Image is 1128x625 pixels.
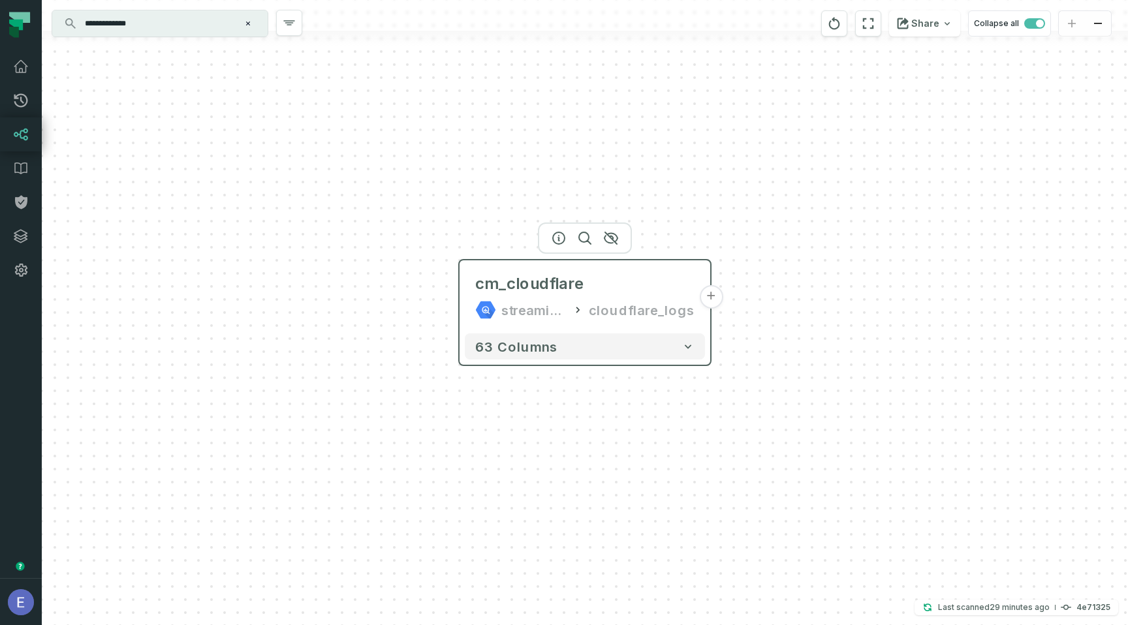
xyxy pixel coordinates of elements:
button: Share [889,10,960,37]
div: cloudflare_logs [589,299,695,320]
button: Clear search query [242,17,255,30]
button: zoom out [1085,11,1111,37]
div: Tooltip anchor [14,560,26,572]
button: Collapse all [968,10,1051,37]
div: streamingdata [501,299,567,320]
h4: 4e71325 [1076,603,1110,611]
relative-time: Sep 16, 2025, 1:43 PM GMT+3 [990,602,1050,612]
button: + [699,285,723,309]
button: Last scanned[DATE] 1:43:06 PM4e71325 [915,600,1118,615]
span: 63 columns [475,339,557,354]
p: Last scanned [938,601,1050,614]
div: cm_cloudflare [475,273,585,294]
img: avatar of Elisheva Lapid [8,589,34,615]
